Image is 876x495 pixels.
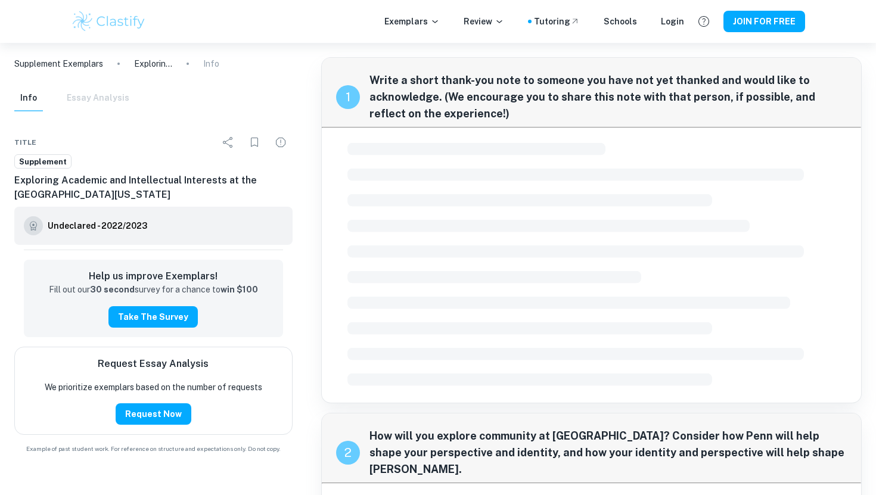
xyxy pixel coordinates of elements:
[661,15,684,28] a: Login
[220,285,258,294] strong: win $100
[336,441,360,465] div: recipe
[14,137,36,148] span: Title
[369,72,847,122] span: Write a short thank-you note to someone you have not yet thanked and would like to acknowledge. (...
[534,15,580,28] a: Tutoring
[336,85,360,109] div: recipe
[108,306,198,328] button: Take the Survey
[464,15,504,28] p: Review
[15,156,71,168] span: Supplement
[14,154,72,169] a: Supplement
[14,85,43,111] button: Info
[216,130,240,154] div: Share
[134,57,172,70] p: Exploring Academic and Intellectual Interests at the [GEOGRAPHIC_DATA][US_STATE]
[14,173,293,202] h6: Exploring Academic and Intellectual Interests at the [GEOGRAPHIC_DATA][US_STATE]
[723,11,805,32] button: JOIN FOR FREE
[49,284,258,297] p: Fill out our survey for a chance to
[384,15,440,28] p: Exemplars
[243,130,266,154] div: Bookmark
[694,11,714,32] button: Help and Feedback
[48,219,147,232] h6: Undeclared - 2022/2023
[90,285,135,294] strong: 30 second
[48,216,147,235] a: Undeclared - 2022/2023
[33,269,274,284] h6: Help us improve Exemplars!
[604,15,637,28] a: Schools
[369,428,847,478] span: How will you explore community at [GEOGRAPHIC_DATA]? Consider how Penn will help shape your persp...
[269,130,293,154] div: Report issue
[71,10,147,33] img: Clastify logo
[14,444,293,453] span: Example of past student work. For reference on structure and expectations only. Do not copy.
[116,403,191,425] button: Request Now
[14,57,103,70] a: Supplement Exemplars
[203,57,219,70] p: Info
[45,381,262,394] p: We prioritize exemplars based on the number of requests
[98,357,209,371] h6: Request Essay Analysis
